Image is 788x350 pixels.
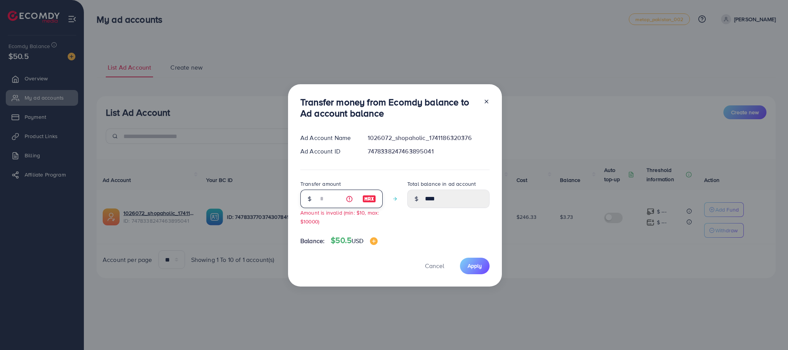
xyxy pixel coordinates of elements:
img: image [370,237,378,245]
img: image [362,194,376,203]
small: Amount is invalid (min: $10, max: $10000) [300,209,379,225]
h3: Transfer money from Ecomdy balance to Ad account balance [300,97,477,119]
div: 1026072_shopaholic_1741186320376 [362,133,496,142]
span: USD [352,237,363,245]
div: Ad Account ID [294,147,362,156]
span: Cancel [425,262,444,270]
iframe: Chat [755,315,782,344]
span: Balance: [300,237,325,245]
label: Transfer amount [300,180,341,188]
div: Ad Account Name [294,133,362,142]
button: Apply [460,258,490,274]
div: 7478338247463895041 [362,147,496,156]
button: Cancel [415,258,454,274]
span: Apply [468,262,482,270]
label: Total balance in ad account [407,180,476,188]
h4: $50.5 [331,236,377,245]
